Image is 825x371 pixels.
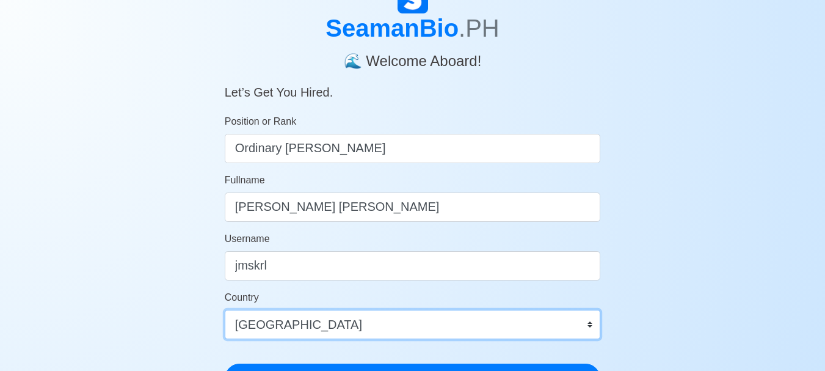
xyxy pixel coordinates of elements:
[225,290,259,305] label: Country
[225,175,265,185] span: Fullname
[225,43,601,70] h4: 🌊 Welcome Aboard!
[225,13,601,43] h1: SeamanBio
[225,70,601,100] h5: Let’s Get You Hired.
[225,251,601,281] input: Ex. donaldcris
[459,15,500,42] span: .PH
[225,134,601,163] input: ex. 2nd Officer w/Master License
[225,193,601,222] input: Your Fullname
[225,116,296,127] span: Position or Rank
[225,233,270,244] span: Username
